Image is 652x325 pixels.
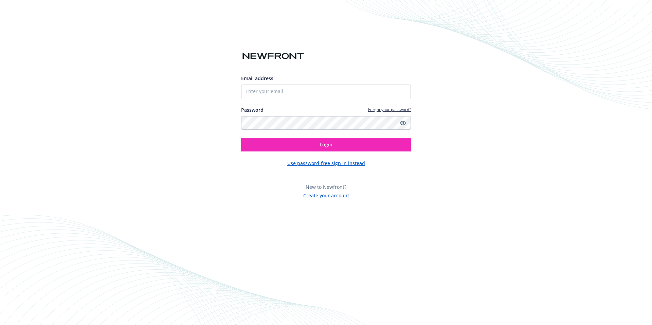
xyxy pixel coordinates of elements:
[241,138,411,151] button: Login
[306,184,346,190] span: New to Newfront?
[241,50,305,62] img: Newfront logo
[241,75,273,82] span: Email address
[303,191,349,199] button: Create your account
[241,106,264,113] label: Password
[368,107,411,112] a: Forgot your password?
[399,119,407,127] a: Show password
[287,160,365,167] button: Use password-free sign in instead
[241,116,411,130] input: Enter your password
[320,141,332,148] span: Login
[241,85,411,98] input: Enter your email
